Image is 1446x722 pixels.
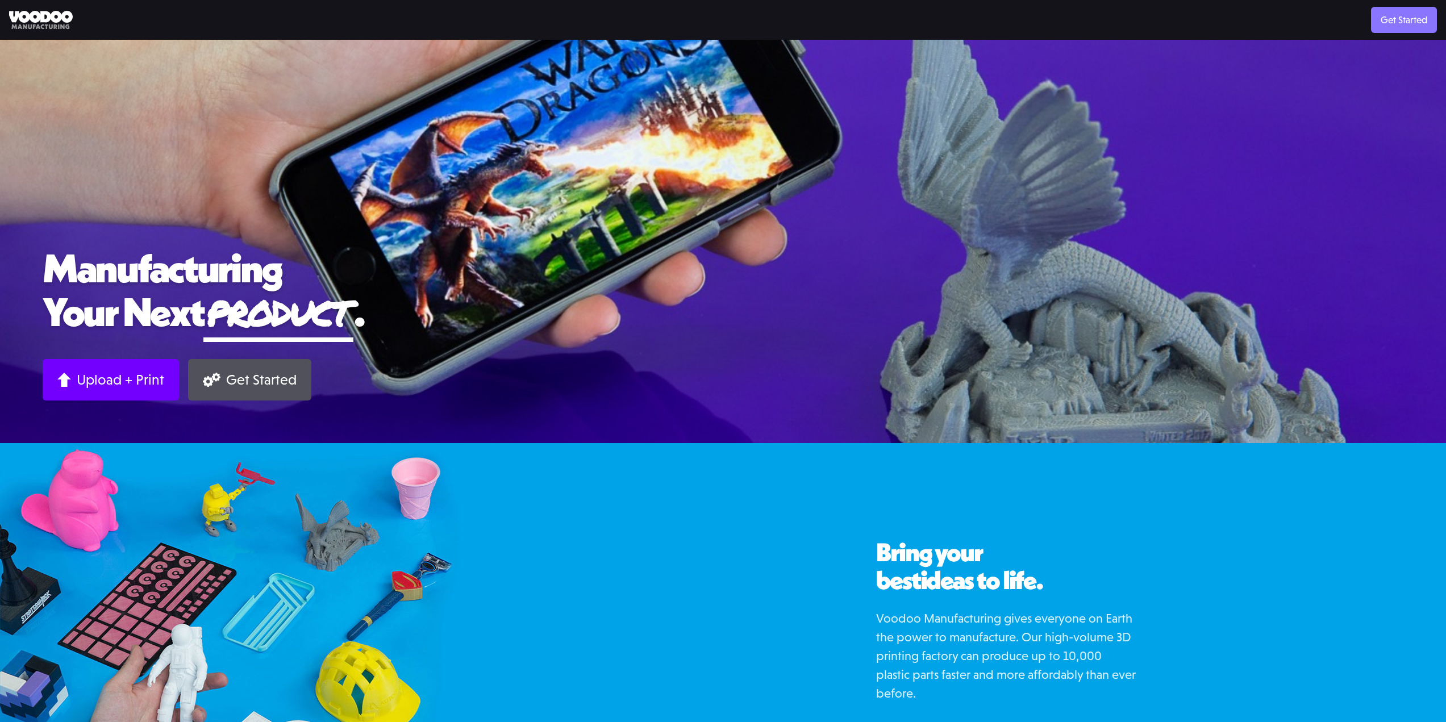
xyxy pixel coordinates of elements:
[876,539,1137,595] h2: Bring your best
[920,564,1043,596] span: ideas to life.
[43,246,1403,342] h1: Manufacturing Your Next .
[1371,7,1437,33] a: Get Started
[57,373,71,387] img: Arrow up
[226,371,297,389] div: Get Started
[203,373,220,387] img: Gears
[188,359,311,400] a: Get Started
[77,371,164,389] div: Upload + Print
[43,359,179,400] a: Upload + Print
[876,609,1137,703] p: Voodoo Manufacturing gives everyone on Earth the power to manufacture. Our high-volume 3D printin...
[9,11,73,30] img: Voodoo Manufacturing logo
[203,287,353,337] span: product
